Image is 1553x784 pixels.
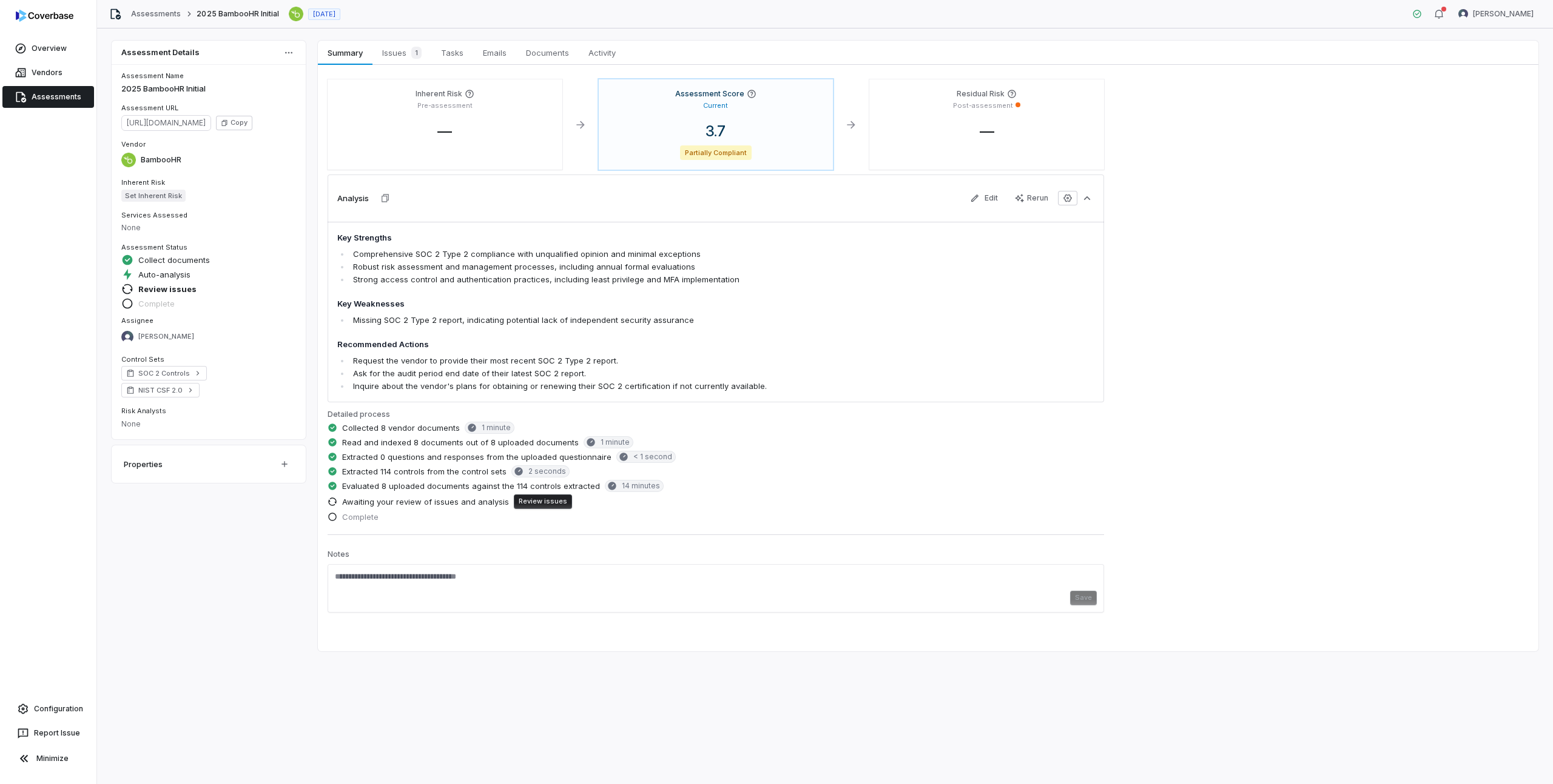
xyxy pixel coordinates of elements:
[970,122,1004,140] span: —
[121,178,165,187] span: Inherent Risk
[436,45,468,61] span: Tasks
[121,104,178,112] span: Assessment URL
[350,380,943,393] li: Inquire about the vendor's plans for obtaining or renewing their SOC 2 certification if not curre...
[342,496,509,507] span: Awaiting your review of issues and analysis
[350,354,943,367] li: Request the vendor to provide their most recent SOC 2 Type 2 report.
[337,339,943,351] h4: Recommended Actions
[957,89,1005,99] h4: Residual Risk
[1015,193,1048,203] div: Rerun
[121,71,184,80] span: Assessment Name
[528,467,566,476] span: 2 seconds
[141,155,181,165] span: BambooHR
[350,248,943,261] li: Comprehensive SOC 2 Type 2 compliance with unqualified opinion and minimal exceptions
[1451,5,1541,23] button: Mike Lewis avatar[PERSON_NAME]
[350,367,943,380] li: Ask for the audit period end date of their latest SOC 2 report.
[121,211,187,219] span: Services Assessed
[337,298,943,310] h4: Key Weaknesses
[121,83,296,95] p: 2025 BambooHR Initial
[328,550,1104,564] p: Notes
[342,451,611,462] span: Extracted 0 questions and responses from the uploaded questionnaire
[350,273,943,286] li: Strong access control and authentication practices, including least privilege and MFA implementation
[482,423,511,433] span: 1 minute
[377,44,426,61] span: Issues
[313,10,335,19] span: [DATE]
[121,243,187,251] span: Assessment Status
[121,383,200,397] a: NIST CSF 2.0
[342,422,460,433] span: Collected 8 vendor documents
[121,140,146,148] span: Vendor
[416,89,462,99] h4: Inherent Risk
[16,10,73,22] img: logo-D7KZi-bG.svg
[342,511,379,522] span: Complete
[342,480,600,491] span: Evaluated 8 uploaded documents against the 114 controls extracted
[197,9,279,19] span: 2025 BambooHR Initial
[121,366,207,380] a: SOC 2 Controls
[411,47,422,59] span: 1
[680,145,752,160] span: Partially Compliant
[118,147,185,173] button: https://bamboohr.com/BambooHR
[121,419,141,428] span: None
[622,481,660,491] span: 14 minutes
[521,45,574,61] span: Documents
[1008,189,1056,207] button: Rerun
[328,407,1104,422] p: Detailed process
[633,452,672,462] span: < 1 second
[138,385,183,395] span: NIST CSF 2.0
[963,189,1005,207] button: Edit
[138,298,175,309] span: Complete
[337,193,369,204] h3: Analysis
[138,284,197,294] span: Review issues
[121,316,153,325] span: Assignee
[138,368,190,378] span: SOC 2 Controls
[342,466,507,477] span: Extracted 114 controls from the control sets
[601,437,630,447] span: 1 minute
[703,101,728,110] p: Current
[5,746,92,771] button: Minimize
[138,254,210,265] span: Collect documents
[350,314,943,327] li: Missing SOC 2 Type 2 report, indicating potential lack of independent security assurance
[2,86,94,108] a: Assessments
[323,45,367,61] span: Summary
[350,261,943,273] li: Robust risk assessment and management processes, including annual formal evaluations
[2,38,94,59] a: Overview
[5,698,92,720] a: Configuration
[337,232,943,244] h4: Key Strengths
[121,355,164,364] span: Control Sets
[342,437,579,448] span: Read and indexed 8 documents out of 8 uploaded documents
[121,115,211,131] span: https://dashboard.coverbase.app/assessments/cbqsrw_2671eb4b66284de6aa732b78a85d6ce0
[675,89,744,99] h4: Assessment Score
[514,494,572,509] button: Review issues
[121,190,186,202] span: Set Inherent Risk
[5,722,92,744] button: Report Issue
[2,62,94,84] a: Vendors
[138,269,190,280] span: Auto-analysis
[121,48,200,56] span: Assessment Details
[121,407,166,415] span: Risk Analysts
[428,122,462,140] span: —
[1473,9,1534,19] span: [PERSON_NAME]
[584,45,621,61] span: Activity
[131,9,181,19] a: Assessments
[121,223,141,232] span: None
[478,45,511,61] span: Emails
[953,101,1013,110] p: Post-assessment
[216,116,252,130] button: Copy
[417,101,473,110] p: Pre-assessment
[696,122,735,140] span: 3.7
[1458,9,1468,19] img: Mike Lewis avatar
